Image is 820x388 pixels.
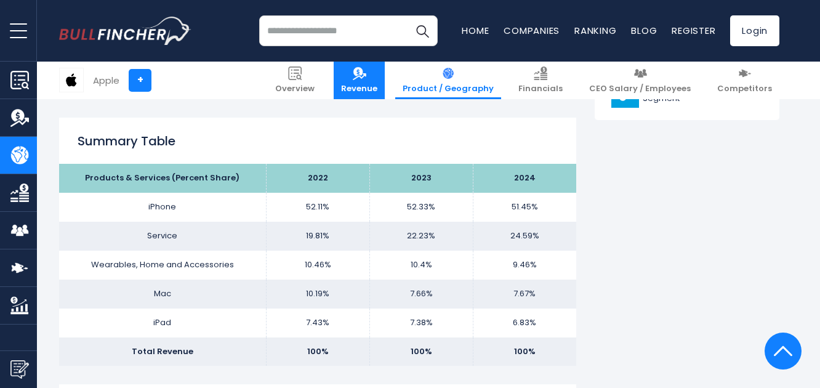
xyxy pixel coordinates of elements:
[582,62,698,99] a: CEO Salary / Employees
[462,24,489,37] a: Home
[59,17,191,45] a: Go to homepage
[369,164,473,193] th: 2023
[473,193,576,222] td: 51.45%
[473,280,576,309] td: 7.67%
[473,222,576,251] td: 24.59%
[266,164,369,193] th: 2022
[511,62,570,99] a: Financials
[266,280,369,309] td: 10.19%
[93,73,119,87] div: Apple
[129,69,151,92] a: +
[473,251,576,280] td: 9.46%
[643,83,763,104] span: Salesforce Revenue by Segment
[266,251,369,280] td: 10.46%
[59,280,266,309] td: Mac
[403,84,494,94] span: Product / Geography
[710,62,779,99] a: Competitors
[59,193,266,222] td: iPhone
[672,24,715,37] a: Register
[589,84,691,94] span: CEO Salary / Employees
[275,84,315,94] span: Overview
[574,24,616,37] a: Ranking
[266,193,369,222] td: 52.11%
[334,62,385,99] a: Revenue
[369,251,473,280] td: 10.4%
[504,24,560,37] a: Companies
[369,309,473,337] td: 7.38%
[59,309,266,337] td: iPad
[730,15,779,46] a: Login
[59,251,266,280] td: Wearables, Home and Accessories
[395,62,501,99] a: Product / Geography
[78,132,558,150] h2: Summary Table
[268,62,322,99] a: Overview
[341,84,377,94] span: Revenue
[266,222,369,251] td: 19.81%
[473,164,576,193] th: 2024
[59,17,191,45] img: bullfincher logo
[369,193,473,222] td: 52.33%
[369,337,473,366] td: 100%
[369,222,473,251] td: 22.23%
[631,24,657,37] a: Blog
[60,68,83,92] img: AAPL logo
[717,84,772,94] span: Competitors
[266,337,369,366] td: 100%
[59,222,266,251] td: Service
[473,337,576,366] td: 100%
[266,309,369,337] td: 7.43%
[369,280,473,309] td: 7.66%
[59,337,266,366] td: Total Revenue
[518,84,563,94] span: Financials
[473,309,576,337] td: 6.83%
[407,15,438,46] button: Search
[59,164,266,193] th: Products & Services (Percent Share)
